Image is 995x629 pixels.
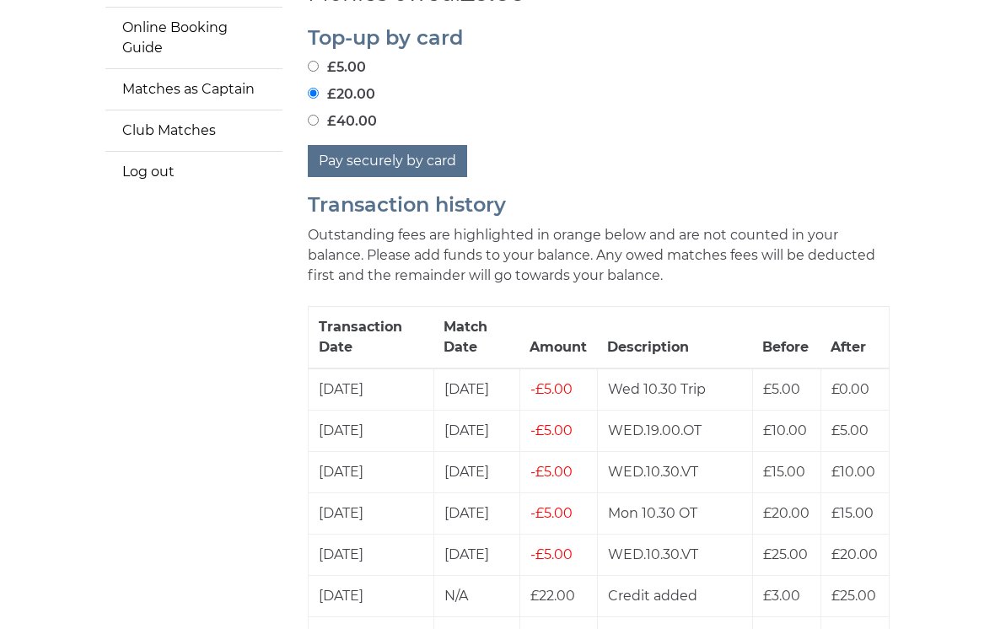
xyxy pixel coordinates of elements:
[530,381,573,397] span: £5.00
[820,306,889,368] th: After
[831,588,876,604] span: £25.00
[308,57,366,78] label: £5.00
[597,492,752,534] td: Mon 10.30 OT
[530,505,573,521] span: £5.00
[309,534,434,575] td: [DATE]
[597,306,752,368] th: Description
[309,410,434,451] td: [DATE]
[433,534,519,575] td: [DATE]
[309,575,434,616] td: [DATE]
[105,152,282,192] a: Log out
[530,422,573,438] span: £5.00
[433,451,519,492] td: [DATE]
[433,368,519,411] td: [DATE]
[309,492,434,534] td: [DATE]
[597,575,752,616] td: Credit added
[597,451,752,492] td: WED.10.30.VT
[308,115,319,126] input: £40.00
[105,110,282,151] a: Club Matches
[309,306,434,368] th: Transaction Date
[309,368,434,411] td: [DATE]
[530,588,575,604] span: £22.00
[308,88,319,99] input: £20.00
[308,225,890,286] p: Outstanding fees are highlighted in orange below and are not counted in your balance. Please add ...
[831,422,869,438] span: £5.00
[530,464,573,480] span: £5.00
[308,27,890,49] h2: Top-up by card
[308,61,319,72] input: £5.00
[597,410,752,451] td: WED.19.00.OT
[763,588,800,604] span: £3.00
[433,492,519,534] td: [DATE]
[831,546,878,562] span: £20.00
[752,306,820,368] th: Before
[309,451,434,492] td: [DATE]
[433,306,519,368] th: Match Date
[433,410,519,451] td: [DATE]
[308,145,467,177] button: Pay securely by card
[831,464,875,480] span: £10.00
[433,575,519,616] td: N/A
[763,464,805,480] span: £15.00
[763,546,808,562] span: £25.00
[831,381,869,397] span: £0.00
[763,422,807,438] span: £10.00
[831,505,874,521] span: £15.00
[763,381,800,397] span: £5.00
[308,84,375,105] label: £20.00
[105,8,282,68] a: Online Booking Guide
[105,69,282,110] a: Matches as Captain
[519,306,597,368] th: Amount
[763,505,809,521] span: £20.00
[308,111,377,132] label: £40.00
[597,534,752,575] td: WED.10.30.VT
[597,368,752,411] td: Wed 10.30 Trip
[308,194,890,216] h2: Transaction history
[530,546,573,562] span: £5.00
